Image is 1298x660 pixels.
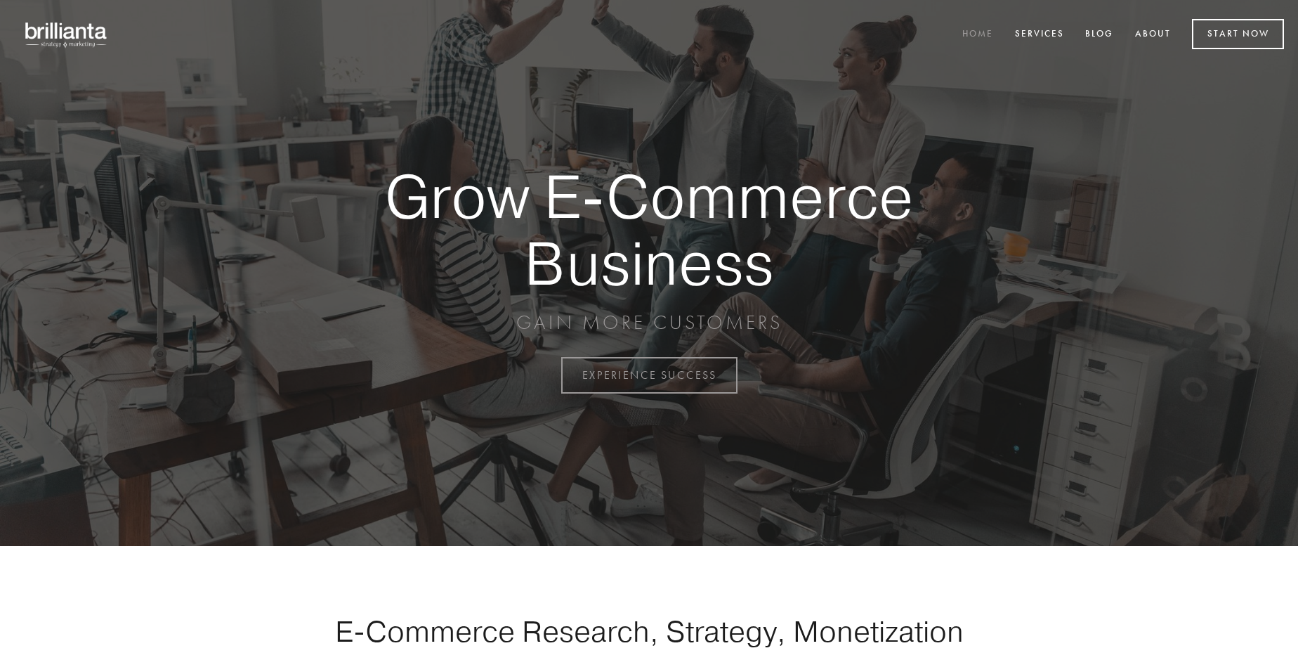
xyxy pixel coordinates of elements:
p: GAIN MORE CUSTOMERS [336,310,962,335]
a: Start Now [1192,19,1284,49]
h1: E-Commerce Research, Strategy, Monetization [291,614,1007,649]
a: Home [953,23,1002,46]
strong: Grow E-Commerce Business [336,163,962,296]
img: brillianta - research, strategy, marketing [14,14,119,55]
a: Blog [1076,23,1122,46]
a: Services [1006,23,1073,46]
a: About [1126,23,1180,46]
a: EXPERIENCE SUCCESS [561,357,737,394]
